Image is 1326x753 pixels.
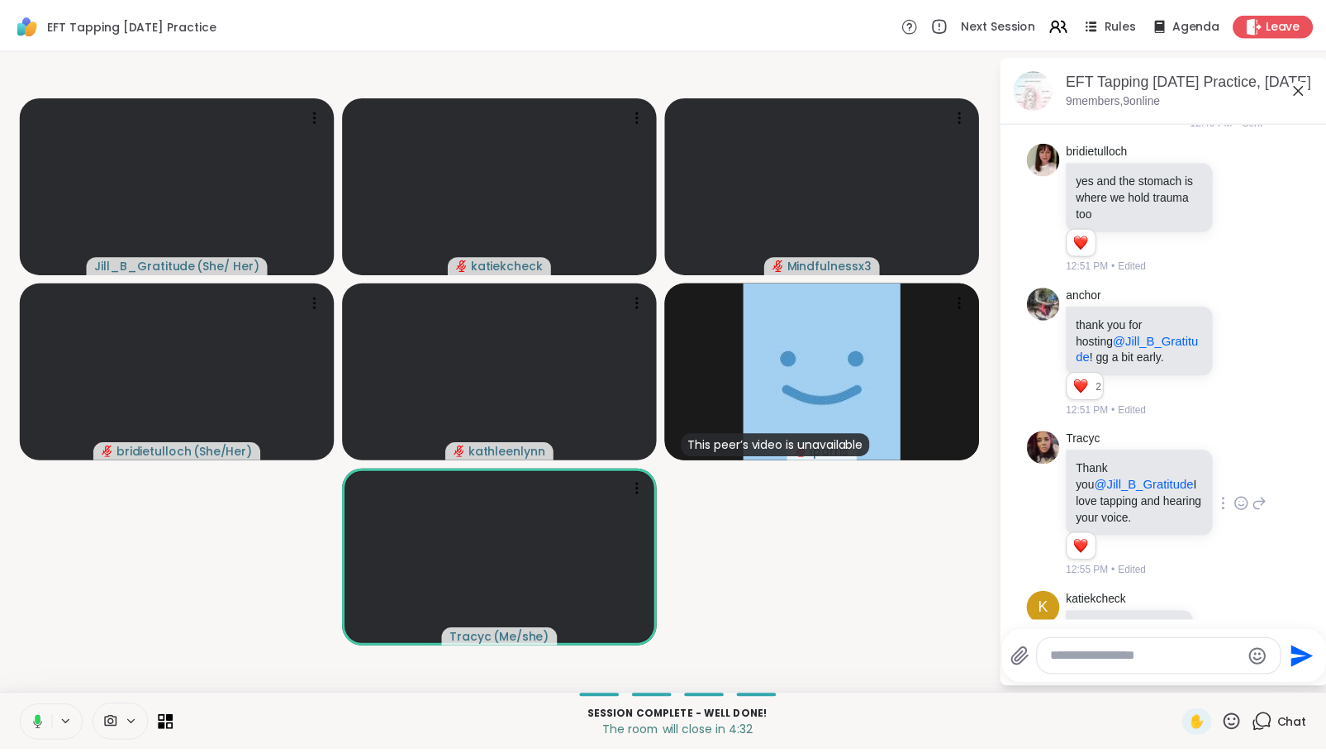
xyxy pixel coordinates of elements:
a: bridietulloch [1076,141,1138,158]
p: thank you for hosting ! gg a bit early. [1086,316,1214,365]
span: audio-muted [780,260,791,271]
p: The room will close in 4:32 [184,724,1183,741]
span: 12:55 PM [1076,564,1118,579]
button: Reactions: love [1081,379,1099,393]
span: k [1048,598,1057,621]
span: ( She/ Her ) [199,257,262,274]
span: • [1121,564,1124,579]
div: Reaction list [1076,228,1105,255]
span: audio-muted [458,446,469,458]
a: Tracyc [1076,431,1110,448]
span: Edited [1129,564,1157,579]
span: Tracyc [454,631,497,647]
span: • [1121,403,1124,417]
div: Reaction list [1076,534,1105,560]
img: lparris [750,283,909,461]
span: Jill_B_Gratitude [96,257,197,274]
span: @Jill_B_Gratitude [1086,333,1210,364]
span: audio-muted [460,260,472,271]
span: EFT Tapping [DATE] Practice [48,16,218,32]
img: EFT Tapping Friday Practice, Oct 10 [1023,69,1062,108]
img: https://sharewell-space-live.sfo3.digitaloceanspaces.com/user-generated/5af3b406-c1e5-410b-bd81-f... [1036,431,1069,465]
span: katiekcheck [475,257,548,274]
button: Emoji picker [1259,649,1279,669]
span: ( She/Her ) [195,444,254,460]
span: Rules [1115,16,1147,32]
span: Edited [1129,403,1157,417]
div: This peer’s video is unavailable [687,434,877,457]
span: • [1121,258,1124,273]
div: Reaction list [1076,373,1105,399]
span: 12:51 PM [1076,258,1118,273]
button: Reactions: love [1081,235,1099,248]
img: https://sharewell-space-live.sfo3.digitaloceanspaces.com/user-generated/bd698b57-9748-437a-a102-e... [1036,287,1069,320]
span: Next Session [970,16,1045,32]
span: bridietulloch [117,444,193,460]
span: 12:51 PM [1076,403,1118,417]
span: kathleenlynn [473,444,550,460]
span: Leave [1277,16,1312,32]
img: ShareWell Logomark [13,10,41,38]
p: Session Complete - well done! [184,709,1183,724]
span: ✋ [1200,715,1216,735]
span: ( Me/she ) [498,631,554,647]
span: Mindfulnessx3 [795,257,880,274]
span: Chat [1289,717,1319,733]
a: katiekcheck [1076,593,1136,609]
textarea: Type your message [1060,650,1252,667]
span: Edited [1129,258,1157,273]
span: Agenda [1183,16,1231,32]
p: 9 members, 9 online [1076,91,1171,107]
p: yes and the stomach is where we hold trauma too [1086,171,1214,221]
span: @Jill_B_Gratitude [1105,478,1205,492]
p: Thank you I love tapping and hearing your voice. [1086,460,1214,527]
a: anchor [1076,287,1111,303]
img: https://sharewell-space-live.sfo3.digitaloceanspaces.com/user-generated/f4be022b-9d23-4718-9520-a... [1036,141,1069,174]
span: audio-muted [102,446,114,458]
span: 2 [1105,379,1113,394]
button: Reactions: love [1081,541,1099,554]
